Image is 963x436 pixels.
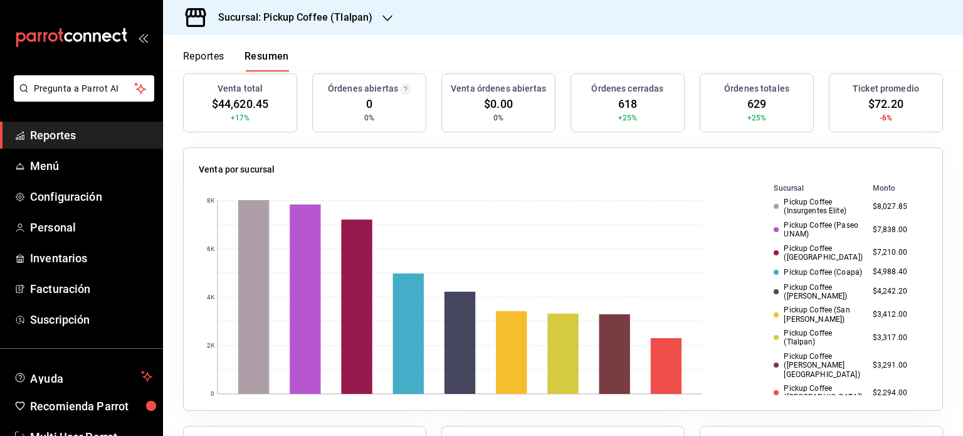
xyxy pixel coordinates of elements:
div: Pickup Coffee ([GEOGRAPHIC_DATA]) [774,384,862,402]
span: Personal [30,219,152,236]
span: $44,620.45 [212,95,268,112]
p: Venta por sucursal [199,163,275,176]
span: 618 [618,95,637,112]
span: Suscripción [30,311,152,328]
span: +25% [618,112,638,124]
td: $4,242.20 [868,280,927,304]
span: Recomienda Parrot [30,398,152,415]
div: Pickup Coffee (Paseo UNAM) [774,221,862,239]
td: $7,210.00 [868,242,927,265]
td: $3,317.00 [868,326,927,349]
text: 2K [207,343,215,349]
button: Pregunta a Parrot AI [14,75,154,102]
th: Monto [868,181,927,195]
button: open_drawer_menu [138,33,148,43]
span: Facturación [30,280,152,297]
td: $7,838.00 [868,218,927,242]
span: Inventarios [30,250,152,267]
h3: Órdenes abiertas [328,82,398,95]
span: +25% [747,112,767,124]
text: 6K [207,246,215,253]
td: $8,027.85 [868,195,927,218]
a: Pregunta a Parrot AI [9,91,154,104]
div: Pickup Coffee (Insurgentes Elite) [774,198,862,216]
button: Resumen [245,50,289,72]
span: 0% [364,112,374,124]
div: navigation tabs [183,50,289,72]
h3: Órdenes totales [724,82,789,95]
div: Pickup Coffee ([GEOGRAPHIC_DATA]) [774,244,862,262]
span: Ayuda [30,369,136,384]
h3: Órdenes cerradas [591,82,663,95]
span: 0 [366,95,372,112]
span: +17% [231,112,250,124]
span: 629 [747,95,766,112]
div: Pickup Coffee (San [PERSON_NAME]) [774,306,862,324]
td: $3,291.00 [868,349,927,381]
span: 0% [493,112,503,124]
td: $3,412.00 [868,303,927,326]
span: $72.20 [868,95,903,112]
button: Reportes [183,50,224,72]
div: Pickup Coffee (Coapa) [774,268,862,277]
th: Sucursal [754,181,867,195]
text: 8K [207,198,215,205]
span: $0.00 [484,95,513,112]
h3: Ticket promedio [853,82,919,95]
text: 0 [211,391,214,398]
span: Menú [30,157,152,174]
span: -6% [880,112,892,124]
span: Configuración [30,188,152,205]
text: 4K [207,294,215,301]
div: Pickup Coffee ([PERSON_NAME]) [774,283,862,301]
span: Reportes [30,127,152,144]
h3: Venta total [218,82,263,95]
h3: Venta órdenes abiertas [451,82,546,95]
h3: Sucursal: Pickup Coffee (Tlalpan) [208,10,372,25]
td: $4,988.40 [868,264,927,280]
span: Pregunta a Parrot AI [34,82,135,95]
td: $2,294.00 [868,381,927,405]
div: Pickup Coffee ([PERSON_NAME][GEOGRAPHIC_DATA]) [774,352,862,379]
div: Pickup Coffee (Tlalpan) [774,329,862,347]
